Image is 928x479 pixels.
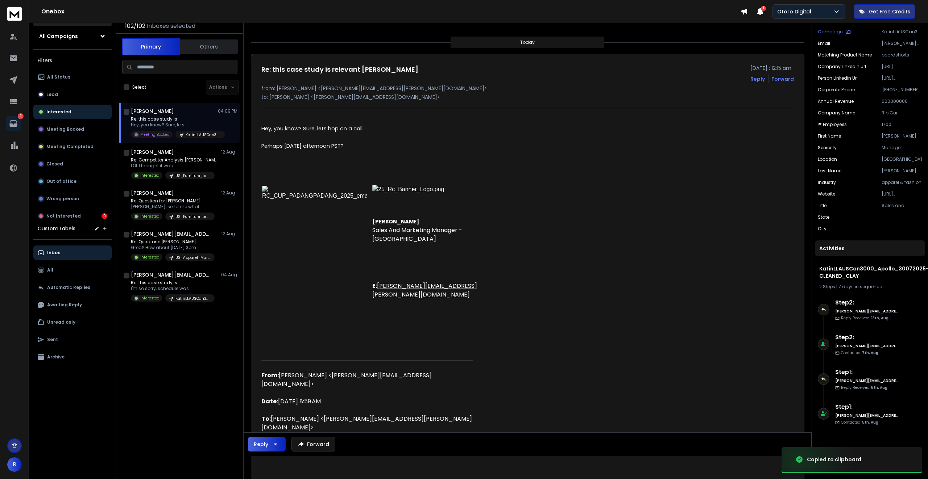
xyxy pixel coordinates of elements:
[372,217,481,243] p: Sales And Marketing Manager - [GEOGRAPHIC_DATA]
[818,168,841,174] p: Last Name
[838,283,882,290] span: 7 days in sequence
[261,64,418,75] h1: Re: this case study is relevant [PERSON_NAME]
[7,7,22,21] img: logo
[750,75,765,83] button: Reply
[125,22,145,30] span: 102 / 102
[818,226,826,232] p: City
[175,296,210,301] p: KatinLLAUSCan3000_Apollo_30072025-CLEANED_CLAY
[819,283,835,290] span: 2 Steps
[818,52,872,58] p: Matching Product Name
[131,148,174,156] h1: [PERSON_NAME]
[33,29,112,43] button: All Campaigns
[835,378,899,383] h6: [PERSON_NAME][EMAIL_ADDRESS][DOMAIN_NAME]
[7,457,22,472] button: R
[38,225,75,232] h3: Custom Labels
[520,39,535,45] p: Today
[221,190,237,196] p: 12 Aug
[871,315,888,321] span: 13th, Aug
[47,302,82,308] p: Awaiting Reply
[835,308,899,314] h6: [PERSON_NAME][EMAIL_ADDRESS][DOMAIN_NAME]
[882,87,922,93] p: '[PHONE_NUMBER]
[835,333,899,342] h6: Step 2 :
[261,125,364,132] span: Hey, you know? Sure, lets hop on a call.
[131,122,218,128] p: Hey, you know? Sure, lets
[835,343,899,349] h6: [PERSON_NAME][EMAIL_ADDRESS][DOMAIN_NAME]
[841,315,888,321] p: Reply Received
[131,271,211,278] h1: [PERSON_NAME][EMAIL_ADDRESS][DOMAIN_NAME]
[882,180,922,185] p: apparel & fashion
[33,105,112,119] button: Interested
[261,142,344,150] span: Perhaps [DATE] afternoon PST?
[175,173,210,178] p: US_Furniture_techfilters-CLEANED
[122,38,180,55] button: Primary
[372,282,477,299] a: [PERSON_NAME][EMAIL_ADDRESS][PERSON_NAME][DOMAIN_NAME]
[47,74,70,80] p: All Status
[818,191,835,197] p: Website
[835,413,899,418] h6: [PERSON_NAME][EMAIL_ADDRESS][DOMAIN_NAME]
[882,145,922,151] p: Manager
[261,397,278,406] b: Date:
[131,108,174,115] h1: [PERSON_NAME]
[882,156,922,162] p: [GEOGRAPHIC_DATA]
[372,282,377,290] b: E:
[46,178,76,184] p: Out of office
[33,87,112,102] button: Lead
[101,213,107,219] div: 9
[147,22,195,30] h3: Inboxes selected
[818,145,837,151] p: Seniority
[47,337,58,343] p: Sent
[131,204,215,210] p: [PERSON_NAME], send me what
[33,174,112,189] button: Out of office
[818,122,847,127] p: # Employees
[33,55,112,66] h3: Filters
[248,437,286,451] button: Reply
[218,108,237,114] p: 04:09 PM
[47,267,53,273] p: All
[33,139,112,154] button: Meeting Completed
[131,230,211,238] h1: [PERSON_NAME][EMAIL_ADDRESS][DOMAIN_NAME]
[818,98,854,104] p: Annual Revenue
[46,126,84,132] p: Meeting Booked
[33,280,112,295] button: Automatic Replies
[33,245,112,260] button: Inbox
[39,33,78,40] h1: All Campaigns
[818,41,830,46] p: Email
[131,157,218,163] p: Re: Competitor Analysis [PERSON_NAME]
[261,371,279,379] span: From:
[47,250,60,256] p: Inbox
[761,6,766,11] span: 1
[33,122,112,136] button: Meeting Booked
[372,218,419,225] span: [PERSON_NAME]
[33,192,112,206] button: Wrong person
[46,213,81,219] p: Not Interested
[131,198,215,204] p: Re: Question for [PERSON_NAME]
[46,109,71,115] p: Interested
[882,41,922,46] p: [PERSON_NAME][EMAIL_ADDRESS][PERSON_NAME][DOMAIN_NAME]
[33,263,112,277] button: All
[261,85,794,92] p: from: [PERSON_NAME] <[PERSON_NAME][EMAIL_ADDRESS][PERSON_NAME][DOMAIN_NAME]>
[47,354,65,360] p: Archive
[818,156,837,162] p: location
[221,149,237,155] p: 12 Aug
[777,8,814,15] p: Otoro Digital
[869,8,910,15] p: Get Free Credits
[818,110,855,116] p: Company Name
[750,64,794,72] p: [DATE] : 12:15 am
[882,52,922,58] p: boardshorts
[131,286,215,291] p: I'm so sorry, schedule was
[33,350,112,364] button: Archive
[291,437,335,451] button: Forward
[140,173,159,178] p: Interested
[46,144,94,150] p: Meeting Completed
[862,420,878,425] span: 5th, Aug
[841,420,878,425] p: Contacted
[221,272,237,278] p: 04 Aug
[882,110,922,116] p: Rip Curl
[221,231,237,237] p: 12 Aug
[18,113,24,119] p: 9
[33,332,112,347] button: Sent
[33,315,112,329] button: Unread only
